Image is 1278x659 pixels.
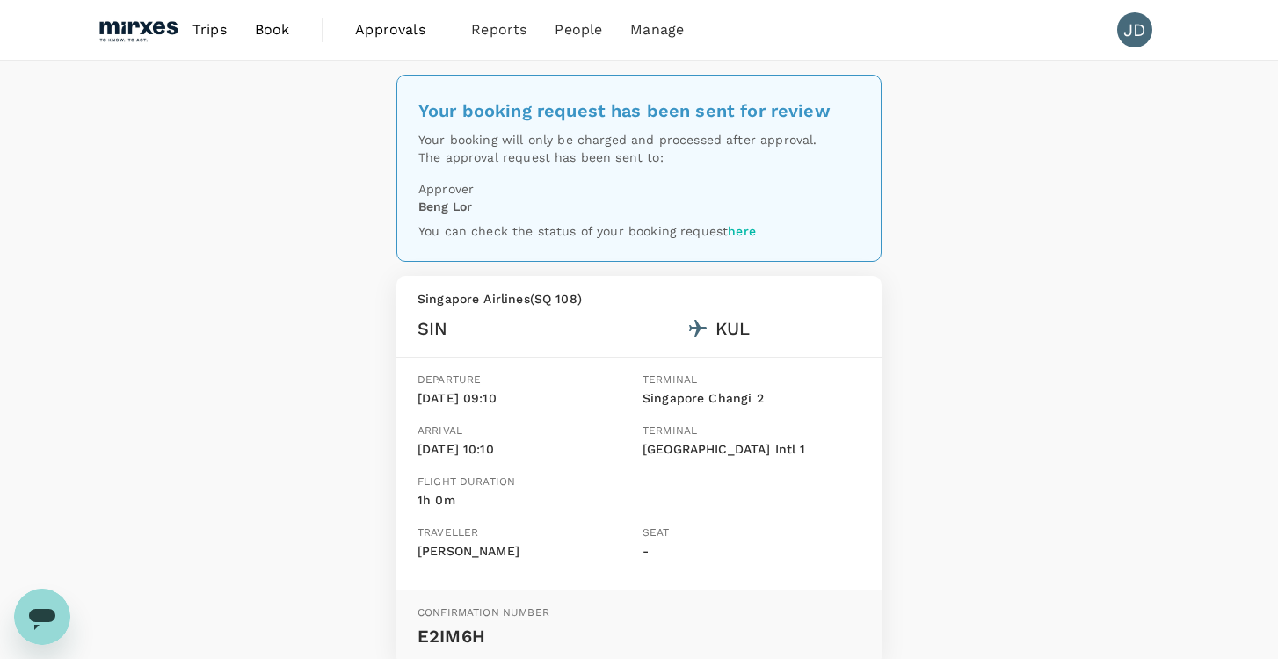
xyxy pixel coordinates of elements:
p: The approval request has been sent to: [418,148,860,166]
p: [DATE] 09:10 [418,389,635,409]
p: Arrival [418,423,635,440]
p: [GEOGRAPHIC_DATA] Intl 1 [643,440,860,460]
iframe: Button to launch messaging window [14,589,70,645]
p: Beng Lor [418,198,472,215]
p: Your booking will only be charged and processed after approval. [418,131,860,148]
div: KUL [715,315,750,343]
img: Mirxes Holding Pte Ltd [98,11,178,49]
div: SIN [418,315,447,343]
span: Book [255,19,290,40]
p: [DATE] 10:10 [418,440,635,460]
p: Terminal [643,423,860,440]
a: here [728,224,756,238]
p: [PERSON_NAME] [418,542,635,561]
p: Singapore Changi 2 [643,389,860,409]
p: You can check the status of your booking request [418,222,860,240]
p: Seat [643,525,860,542]
div: JD [1117,12,1152,47]
p: Flight duration [418,474,515,491]
span: Trips [192,19,227,40]
span: Reports [471,19,526,40]
div: Your booking request has been sent for review [418,97,860,125]
p: Confirmation number [418,605,860,622]
p: Terminal [643,372,860,389]
span: Manage [630,19,684,40]
p: Approver [418,180,860,198]
p: 1h 0m [418,491,515,511]
p: - [643,542,860,561]
p: Traveller [418,525,635,542]
p: E2IM6H [418,622,860,650]
span: Approvals [355,19,443,40]
p: Departure [418,372,635,389]
span: People [555,19,602,40]
p: Singapore Airlines ( SQ 108 ) [418,290,860,308]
